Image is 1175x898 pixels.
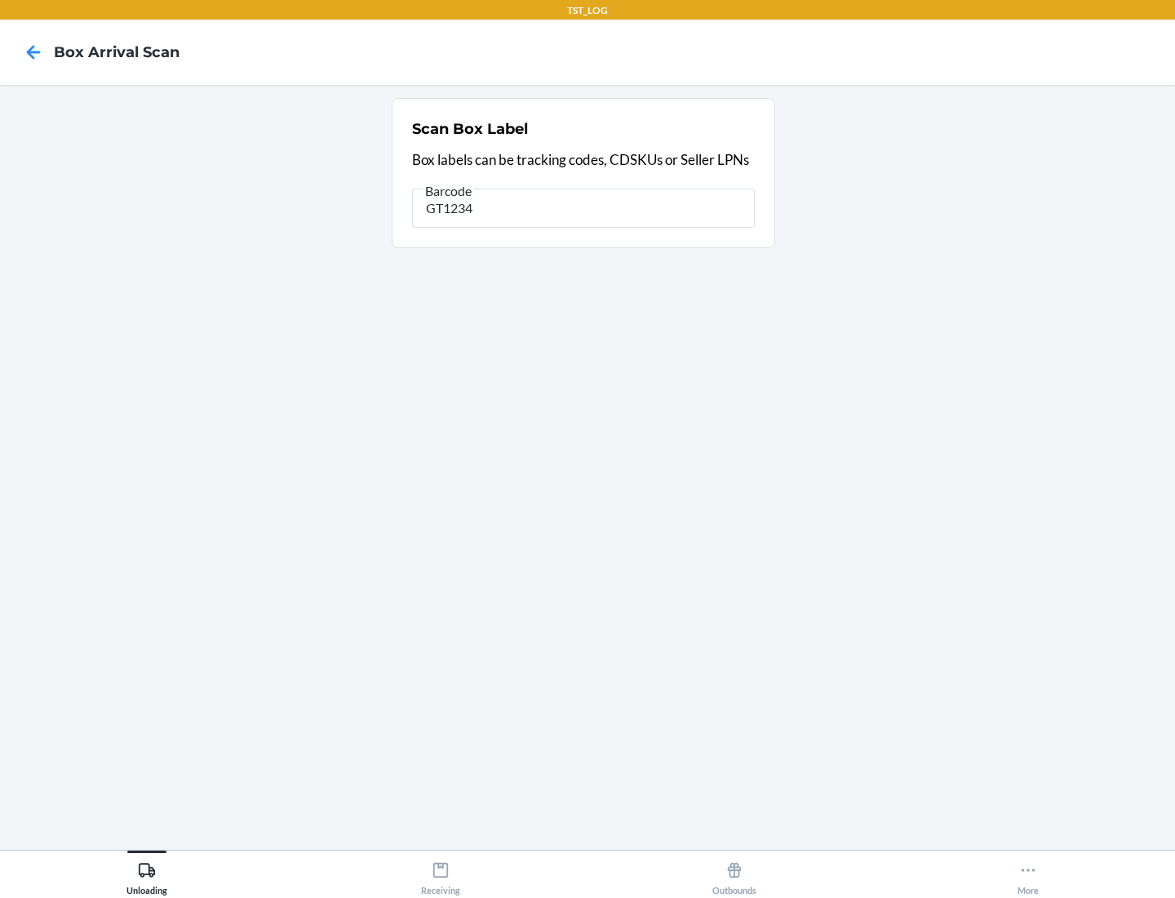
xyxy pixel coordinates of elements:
[412,149,755,171] p: Box labels can be tracking codes, CDSKUs or Seller LPNs
[881,851,1175,896] button: More
[126,855,167,896] div: Unloading
[423,183,474,199] span: Barcode
[1018,855,1039,896] div: More
[567,3,608,18] p: TST_LOG
[712,855,756,896] div: Outbounds
[294,851,587,896] button: Receiving
[412,189,755,228] input: Barcode
[54,42,180,63] h4: Box Arrival Scan
[587,851,881,896] button: Outbounds
[412,118,528,140] h2: Scan Box Label
[421,855,460,896] div: Receiving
